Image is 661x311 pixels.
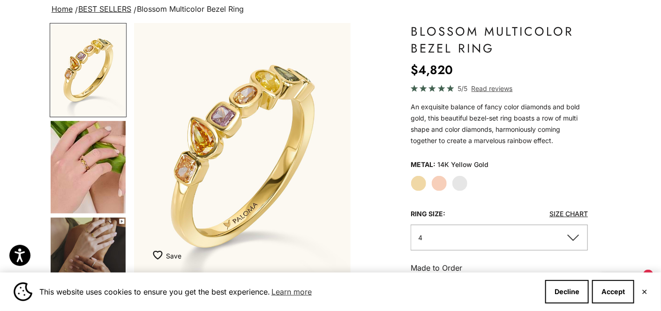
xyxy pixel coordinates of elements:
span: Blossom Multicolor Bezel Ring [137,4,244,14]
a: BEST SELLERS [78,4,131,14]
button: Add to Wishlist [153,246,181,265]
img: #YellowGold #RoseGold #WhiteGold [51,121,126,213]
variant-option-value: 14K Yellow Gold [437,158,488,172]
span: This website uses cookies to ensure you get the best experience. [39,285,538,299]
img: wishlist [153,250,166,260]
legend: Ring Size: [411,207,445,221]
button: Go to item 1 [50,23,127,117]
button: Accept [592,280,634,303]
legend: Metal: [411,158,436,172]
img: #YellowGold #RoseGold #WhiteGold [51,218,126,311]
img: Cookie banner [14,282,32,301]
button: Close [641,289,647,295]
p: Made to Order [411,262,588,274]
span: 4 [418,234,422,242]
a: Learn more [270,285,313,299]
nav: breadcrumbs [50,3,612,16]
button: Go to item 5 [50,120,127,214]
div: Item 1 of 16 [134,23,351,291]
h1: Blossom Multicolor Bezel Ring [411,23,588,57]
img: #YellowGold [51,24,126,116]
sale-price: $4,820 [411,61,453,79]
button: 4 [411,225,588,250]
button: Decline [545,280,589,303]
img: #YellowGold [134,23,351,291]
a: 5/5 Read reviews [411,83,588,94]
span: Read reviews [472,83,513,94]
p: An exquisite balance of fancy color diamonds and bold gold, this beautiful bezel-set ring boasts ... [411,101,588,146]
a: Size Chart [549,210,588,218]
a: Home [52,4,73,14]
span: 5/5 [458,83,468,94]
